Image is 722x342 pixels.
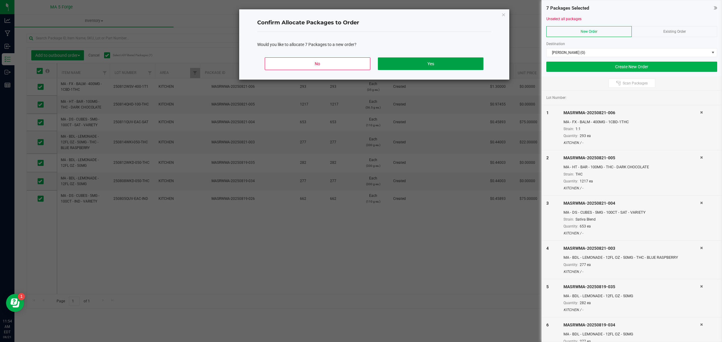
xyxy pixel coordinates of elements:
div: Would you like to allocate 7 Packages to a new order? [257,41,491,48]
h4: Confirm Allocate Packages to Order [257,19,491,27]
iframe: Resource center [6,294,24,312]
iframe: Resource center unread badge [18,293,25,300]
button: Close [501,11,506,18]
button: Yes [378,57,483,70]
button: No [265,57,370,70]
